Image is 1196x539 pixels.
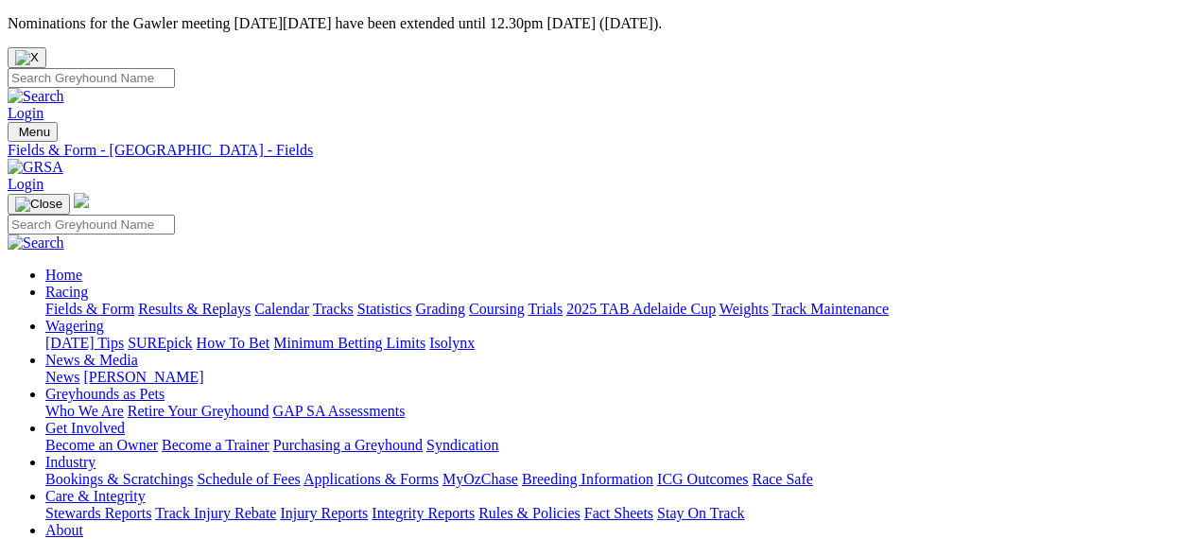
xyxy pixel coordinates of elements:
[584,505,653,521] a: Fact Sheets
[45,454,95,470] a: Industry
[45,471,1188,488] div: Industry
[416,301,465,317] a: Grading
[566,301,716,317] a: 2025 TAB Adelaide Cup
[313,301,354,317] a: Tracks
[8,122,58,142] button: Toggle navigation
[772,301,889,317] a: Track Maintenance
[426,437,498,453] a: Syndication
[8,194,70,215] button: Toggle navigation
[197,471,300,487] a: Schedule of Fees
[83,369,203,385] a: [PERSON_NAME]
[45,369,1188,386] div: News & Media
[45,369,79,385] a: News
[155,505,276,521] a: Track Injury Rebate
[45,403,124,419] a: Who We Are
[657,471,748,487] a: ICG Outcomes
[45,437,158,453] a: Become an Owner
[8,47,46,68] button: Close
[45,335,1188,352] div: Wagering
[128,335,192,351] a: SUREpick
[8,215,175,235] input: Search
[45,284,88,300] a: Racing
[45,488,146,504] a: Care & Integrity
[469,301,525,317] a: Coursing
[45,522,83,538] a: About
[528,301,563,317] a: Trials
[45,301,134,317] a: Fields & Form
[45,403,1188,420] div: Greyhounds as Pets
[8,15,1188,32] p: Nominations for the Gawler meeting [DATE][DATE] have been extended until 12.30pm [DATE] ([DATE]).
[357,301,412,317] a: Statistics
[254,301,309,317] a: Calendar
[45,267,82,283] a: Home
[8,142,1188,159] a: Fields & Form - [GEOGRAPHIC_DATA] - Fields
[657,505,744,521] a: Stay On Track
[15,197,62,212] img: Close
[19,125,50,139] span: Menu
[8,159,63,176] img: GRSA
[8,88,64,105] img: Search
[45,420,125,436] a: Get Involved
[429,335,475,351] a: Isolynx
[45,386,165,402] a: Greyhounds as Pets
[162,437,269,453] a: Become a Trainer
[138,301,251,317] a: Results & Replays
[273,437,423,453] a: Purchasing a Greyhound
[45,352,138,368] a: News & Media
[522,471,653,487] a: Breeding Information
[45,318,104,334] a: Wagering
[197,335,270,351] a: How To Bet
[128,403,269,419] a: Retire Your Greyhound
[273,403,406,419] a: GAP SA Assessments
[719,301,769,317] a: Weights
[8,105,43,121] a: Login
[45,335,124,351] a: [DATE] Tips
[372,505,475,521] a: Integrity Reports
[74,193,89,208] img: logo-grsa-white.png
[303,471,439,487] a: Applications & Forms
[478,505,581,521] a: Rules & Policies
[8,68,175,88] input: Search
[45,471,193,487] a: Bookings & Scratchings
[752,471,812,487] a: Race Safe
[45,505,1188,522] div: Care & Integrity
[45,505,151,521] a: Stewards Reports
[273,335,425,351] a: Minimum Betting Limits
[442,471,518,487] a: MyOzChase
[45,437,1188,454] div: Get Involved
[280,505,368,521] a: Injury Reports
[15,50,39,65] img: X
[8,176,43,192] a: Login
[45,301,1188,318] div: Racing
[8,235,64,252] img: Search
